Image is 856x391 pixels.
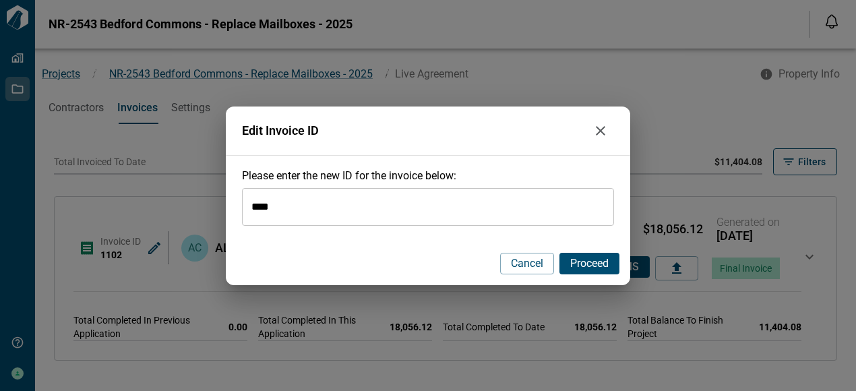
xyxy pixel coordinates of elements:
[511,257,543,270] span: Cancel
[242,124,587,138] span: Edit Invoice ID
[570,257,609,270] span: Proceed
[500,253,554,274] button: Cancel
[242,169,456,182] span: Please enter the new ID for the invoice below:
[559,253,619,274] button: Proceed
